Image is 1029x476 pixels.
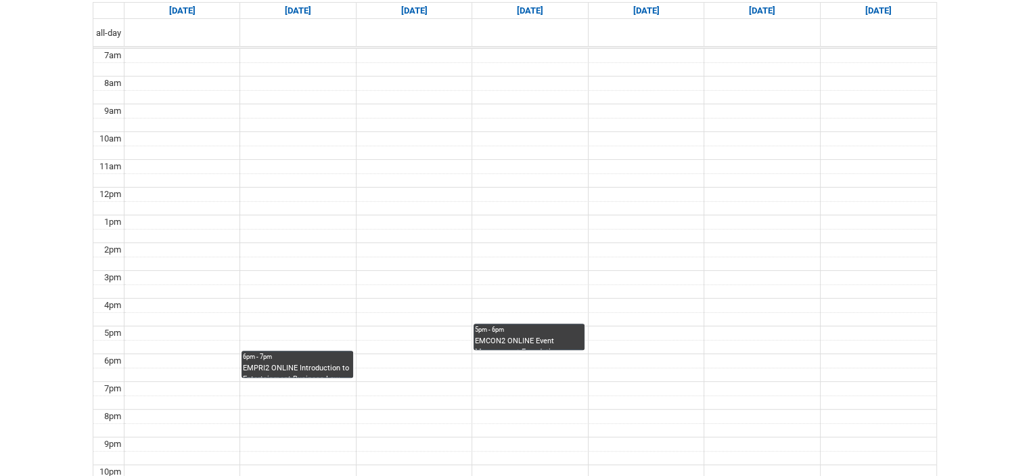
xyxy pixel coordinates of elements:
a: Go to September 20, 2025 [863,3,894,19]
a: Go to September 15, 2025 [282,3,314,19]
div: 11am [97,160,124,173]
div: 3pm [101,271,124,284]
div: 7am [101,49,124,62]
div: 9pm [101,437,124,451]
div: 2pm [101,243,124,257]
a: Go to September 19, 2025 [746,3,778,19]
div: 8am [101,77,124,90]
div: 5pm [101,326,124,340]
a: Go to September 14, 2025 [166,3,198,19]
a: Go to September 16, 2025 [398,3,430,19]
div: 6pm - 7pm [243,352,351,362]
a: Go to September 18, 2025 [630,3,662,19]
div: 9am [101,104,124,118]
div: EMCON2 ONLINE Event Management Foundations STAGE 2 | Online | [PERSON_NAME] [475,336,583,350]
div: 8pm [101,410,124,423]
div: 5pm - 6pm [475,325,583,334]
div: 4pm [101,299,124,312]
a: Go to September 17, 2025 [514,3,546,19]
div: 10am [97,132,124,146]
span: all-day [93,26,124,40]
div: 6pm [101,354,124,368]
div: EMPRI2 ONLINE Introduction to Entertainment Business Law STAGE 2 | Online | [PERSON_NAME] [243,363,351,378]
div: 7pm [101,382,124,395]
div: 1pm [101,215,124,229]
div: 12pm [97,188,124,201]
